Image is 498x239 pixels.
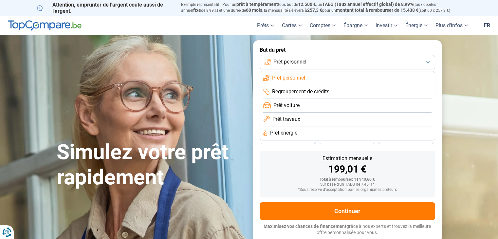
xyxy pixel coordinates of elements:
[264,224,346,229] span: Maximisez vos chances de financement
[265,188,430,192] div: *Sous réserve d'acceptation par les organismes prêteurs
[281,137,295,141] span: 36 mois
[270,129,297,137] span: Prêt énergie
[372,16,401,35] a: Investir
[432,16,472,35] a: Plus d'infos
[8,20,82,31] img: TopCompare
[272,74,305,82] span: Prêt personnel
[307,8,322,13] span: 257,3 €
[265,156,430,161] div: Estimation mensuelle
[278,16,306,35] a: Cartes
[260,202,435,220] button: Continuer
[480,16,494,35] a: fr
[273,58,306,65] span: Prêt personnel
[265,164,430,174] div: 199,01 €
[260,47,435,53] label: But du prêt
[272,88,329,95] span: Regroupement de crédits
[260,223,435,236] p: grâce à nos experts et trouvez la meilleure offre personnalisée pour vous.
[401,16,432,35] a: Énergie
[265,177,430,182] div: Total à rembourser: 11 940,60 €
[253,16,278,35] a: Prêts
[246,8,262,13] span: 60 mois
[57,140,245,190] h1: Simulez votre prêt rapidement
[340,137,354,141] span: 30 mois
[336,8,418,13] span: montant total à rembourser de 15.438 €
[399,137,413,141] span: 24 mois
[340,16,372,35] a: Épargne
[181,2,461,13] p: Exemple représentatif : Pour un tous but de , un (taux débiteur annuel de 8,99%) et une durée de ...
[322,2,413,7] span: TAEG (Taux annuel effectif global) de 8,99%
[260,55,435,69] button: Prêt personnel
[37,2,173,14] p: Attention, emprunter de l'argent coûte aussi de l'argent.
[236,2,278,7] span: prêt à tempérament
[298,2,316,7] span: 12.500 €
[193,8,201,13] span: fixe
[272,116,300,123] span: Prêt travaux
[273,102,300,109] span: Prêt voiture
[265,182,430,187] div: Sur base d'un TAEG de 7,45 %*
[306,16,340,35] a: Comptes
